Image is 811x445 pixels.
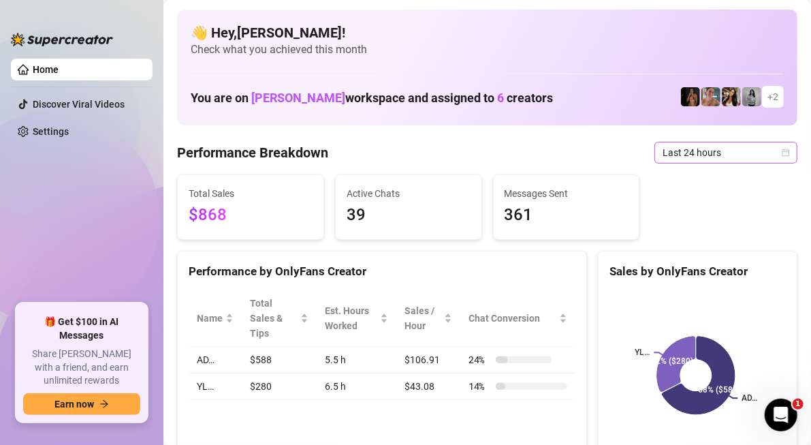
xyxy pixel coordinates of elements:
[468,352,490,367] span: 24 %
[404,303,441,333] span: Sales / Hour
[33,99,125,110] a: Discover Viral Videos
[23,316,140,342] span: 🎁 Get $100 in AI Messages
[33,64,59,75] a: Home
[242,347,317,373] td: $588
[468,379,490,394] span: 14 %
[250,296,298,341] span: Total Sales & Tips
[460,290,575,347] th: Chat Conversion
[396,290,460,347] th: Sales / Hour
[189,290,242,347] th: Name
[742,87,761,106] img: A
[191,23,784,42] h4: 👋 Hey, [PERSON_NAME] !
[54,399,94,410] span: Earn now
[505,202,629,228] span: 361
[189,186,313,201] span: Total Sales
[191,91,553,106] h1: You are on workspace and assigned to creators
[33,126,69,137] a: Settings
[242,373,317,400] td: $280
[317,373,396,400] td: 6.5 h
[23,348,140,388] span: Share [PERSON_NAME] with a friend, and earn unlimited rewards
[468,311,556,326] span: Chat Conversion
[189,262,575,281] div: Performance by OnlyFans Creator
[191,42,784,57] span: Check what you achieved this month
[11,33,113,46] img: logo-BBDzfeDw.svg
[325,303,377,333] div: Est. Hours Worked
[396,347,460,373] td: $106.91
[317,347,396,373] td: 5.5 h
[197,311,223,326] span: Name
[782,149,790,157] span: calendar
[505,186,629,201] span: Messages Sent
[701,87,720,106] img: YL
[189,373,242,400] td: YL…
[765,399,797,431] iframe: Intercom live chat
[347,202,471,228] span: 39
[609,262,786,281] div: Sales by OnlyFans Creator
[242,290,317,347] th: Total Sales & Tips
[722,87,741,106] img: AD
[99,399,109,409] span: arrow-right
[497,91,504,105] span: 6
[396,373,460,400] td: $43.08
[23,393,140,415] button: Earn nowarrow-right
[189,347,242,373] td: AD…
[767,89,778,104] span: + 2
[663,142,789,163] span: Last 24 hours
[681,87,700,106] img: D
[177,143,328,162] h4: Performance Breakdown
[635,348,650,358] text: YL…
[347,186,471,201] span: Active Chats
[189,202,313,228] span: $868
[742,394,758,403] text: AD…
[793,399,804,410] span: 1
[251,91,345,105] span: [PERSON_NAME]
